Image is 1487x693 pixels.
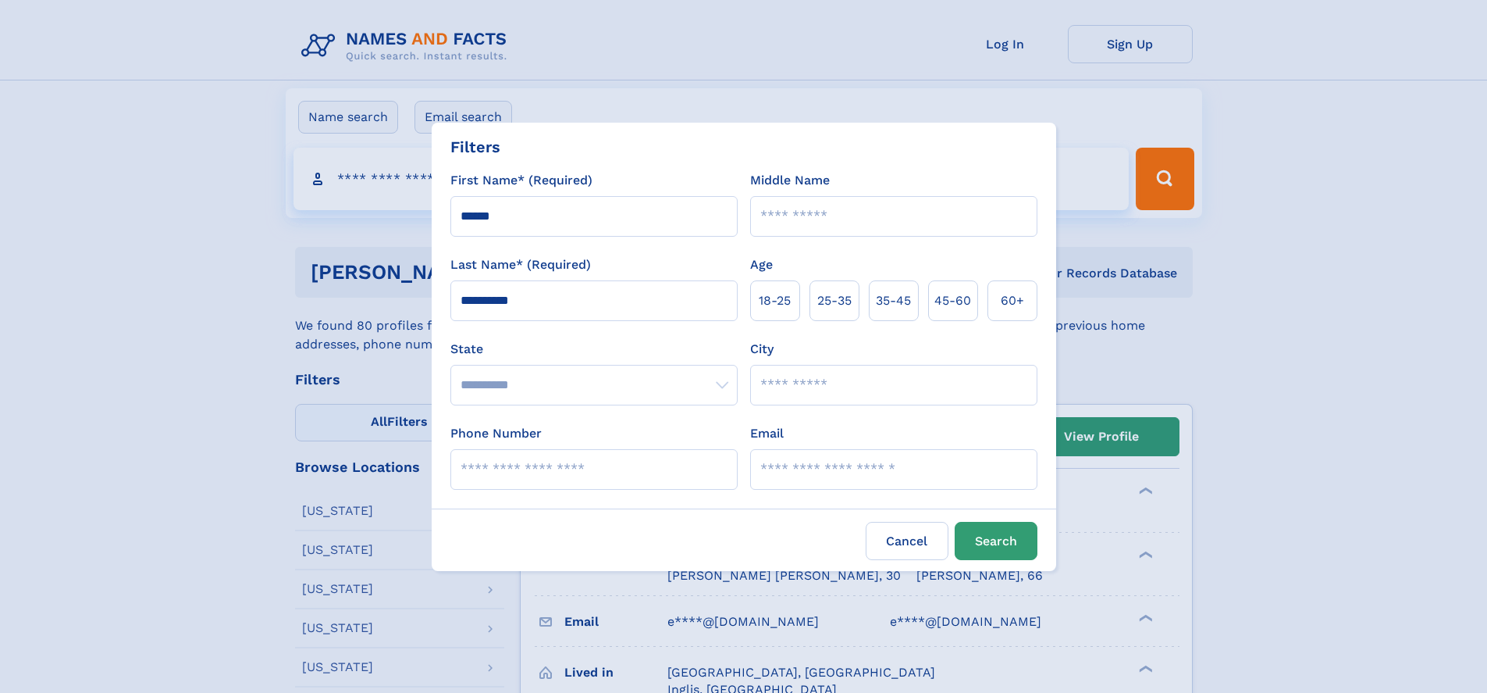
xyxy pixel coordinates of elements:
span: 45‑60 [934,291,971,310]
label: City [750,340,774,359]
label: First Name* (Required) [450,171,592,190]
span: 60+ [1001,291,1024,310]
span: 25‑35 [817,291,852,310]
button: Search [955,522,1037,560]
span: 35‑45 [876,291,911,310]
label: Last Name* (Required) [450,255,591,274]
label: Email [750,424,784,443]
label: State [450,340,738,359]
label: Age [750,255,773,274]
label: Middle Name [750,171,830,190]
label: Cancel [866,522,948,560]
div: Filters [450,135,500,159]
label: Phone Number [450,424,542,443]
span: 18‑25 [759,291,791,310]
